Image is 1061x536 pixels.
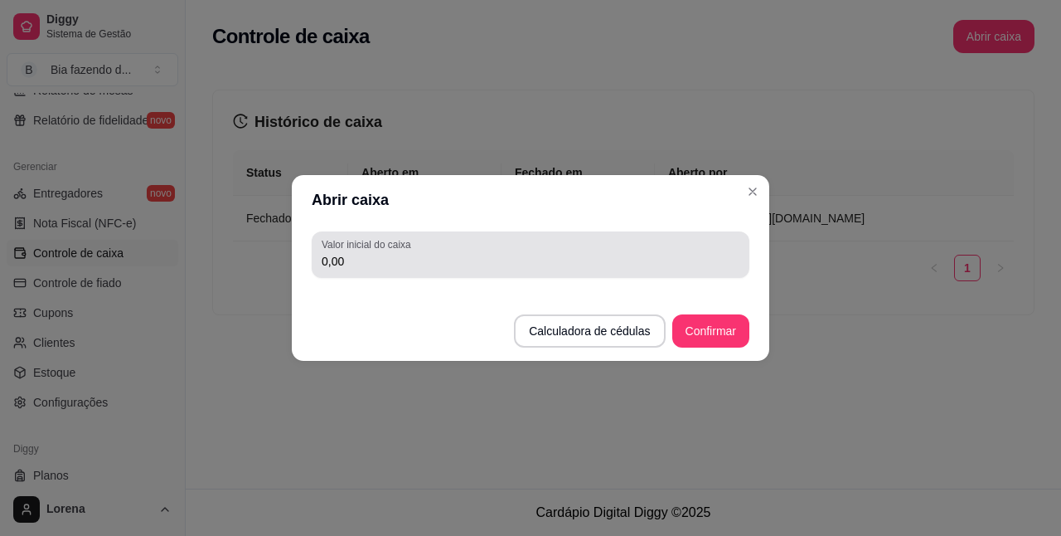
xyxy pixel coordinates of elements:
[292,175,769,225] header: Abrir caixa
[514,314,665,348] button: Calculadora de cédulas
[322,237,416,251] label: Valor inicial do caixa
[739,178,766,205] button: Close
[672,314,749,348] button: Confirmar
[322,253,739,270] input: Valor inicial do caixa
